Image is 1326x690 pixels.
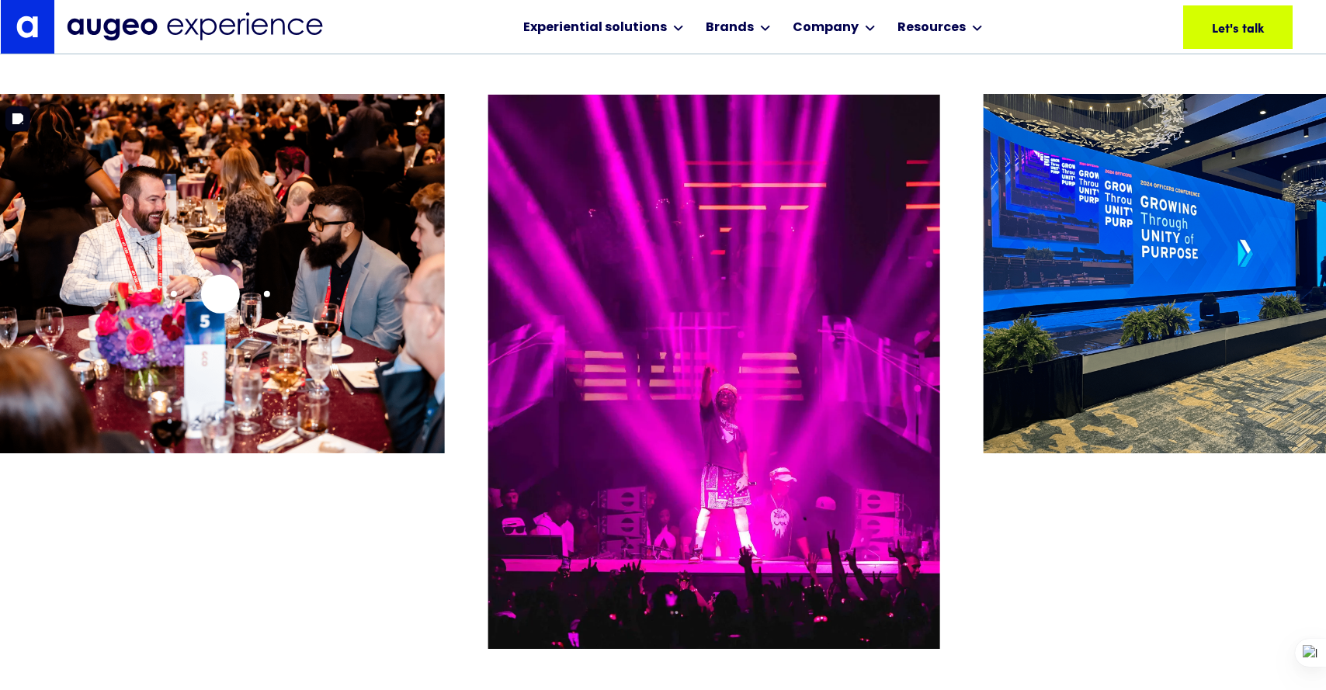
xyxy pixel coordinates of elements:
[793,19,859,37] div: Company
[67,12,323,41] img: Augeo Experience business unit full logo in midnight blue.
[1183,5,1293,49] a: Let's talk
[897,19,966,37] div: Resources
[523,19,667,37] div: Experiential solutions
[706,19,754,37] div: Brands
[488,94,940,624] div: 7 / 26
[16,16,38,37] img: Augeo's "a" monogram decorative logo in white.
